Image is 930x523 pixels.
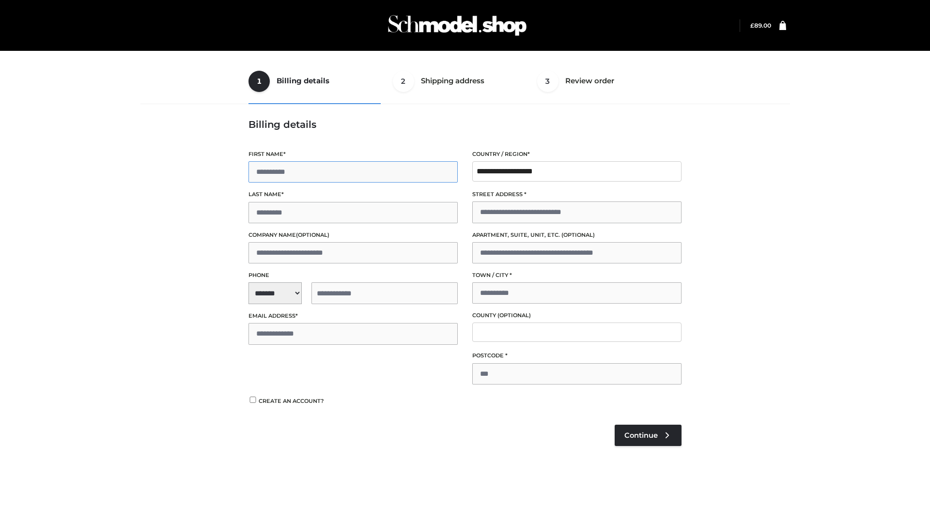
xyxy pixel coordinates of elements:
span: (optional) [497,312,531,319]
label: Apartment, suite, unit, etc. [472,231,682,240]
label: Country / Region [472,150,682,159]
label: Phone [248,271,458,280]
label: Postcode [472,351,682,360]
label: Company name [248,231,458,240]
span: Create an account? [259,398,324,404]
label: Street address [472,190,682,199]
label: Email address [248,311,458,321]
a: Continue [615,425,682,446]
input: Create an account? [248,397,257,403]
img: Schmodel Admin 964 [385,6,530,45]
span: (optional) [561,231,595,238]
h3: Billing details [248,119,682,130]
span: Continue [624,431,658,440]
label: County [472,311,682,320]
label: First name [248,150,458,159]
span: (optional) [296,231,329,238]
label: Town / City [472,271,682,280]
span: £ [750,22,754,29]
a: £89.00 [750,22,771,29]
bdi: 89.00 [750,22,771,29]
label: Last name [248,190,458,199]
